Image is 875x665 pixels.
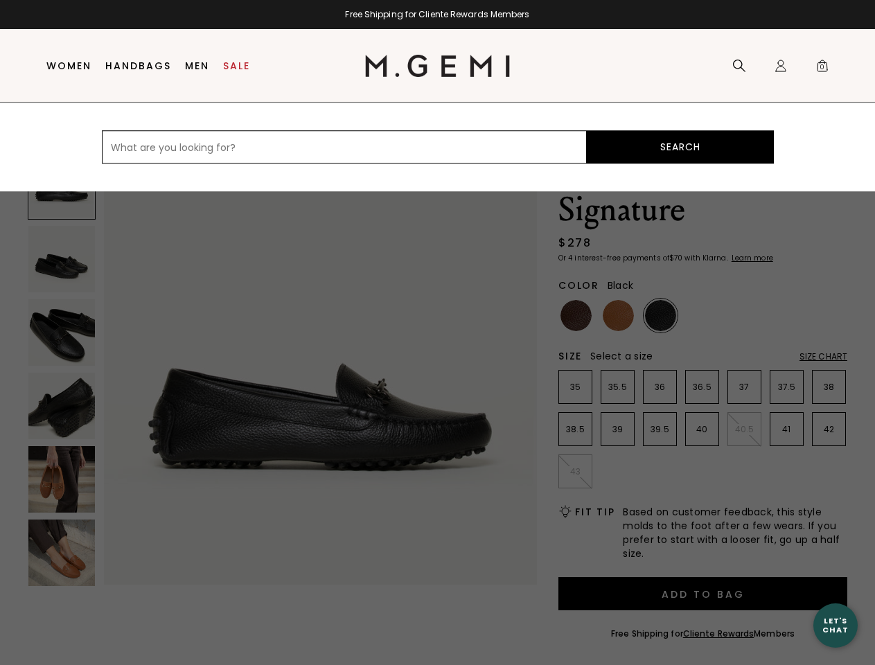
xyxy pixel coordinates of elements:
span: 0 [815,62,829,76]
a: Men [185,60,209,71]
a: Handbags [105,60,171,71]
a: Women [46,60,91,71]
button: Search [587,130,774,163]
a: Sale [223,60,250,71]
div: Let's Chat [813,617,858,634]
img: M.Gemi [365,55,510,77]
input: What are you looking for? [102,130,587,163]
